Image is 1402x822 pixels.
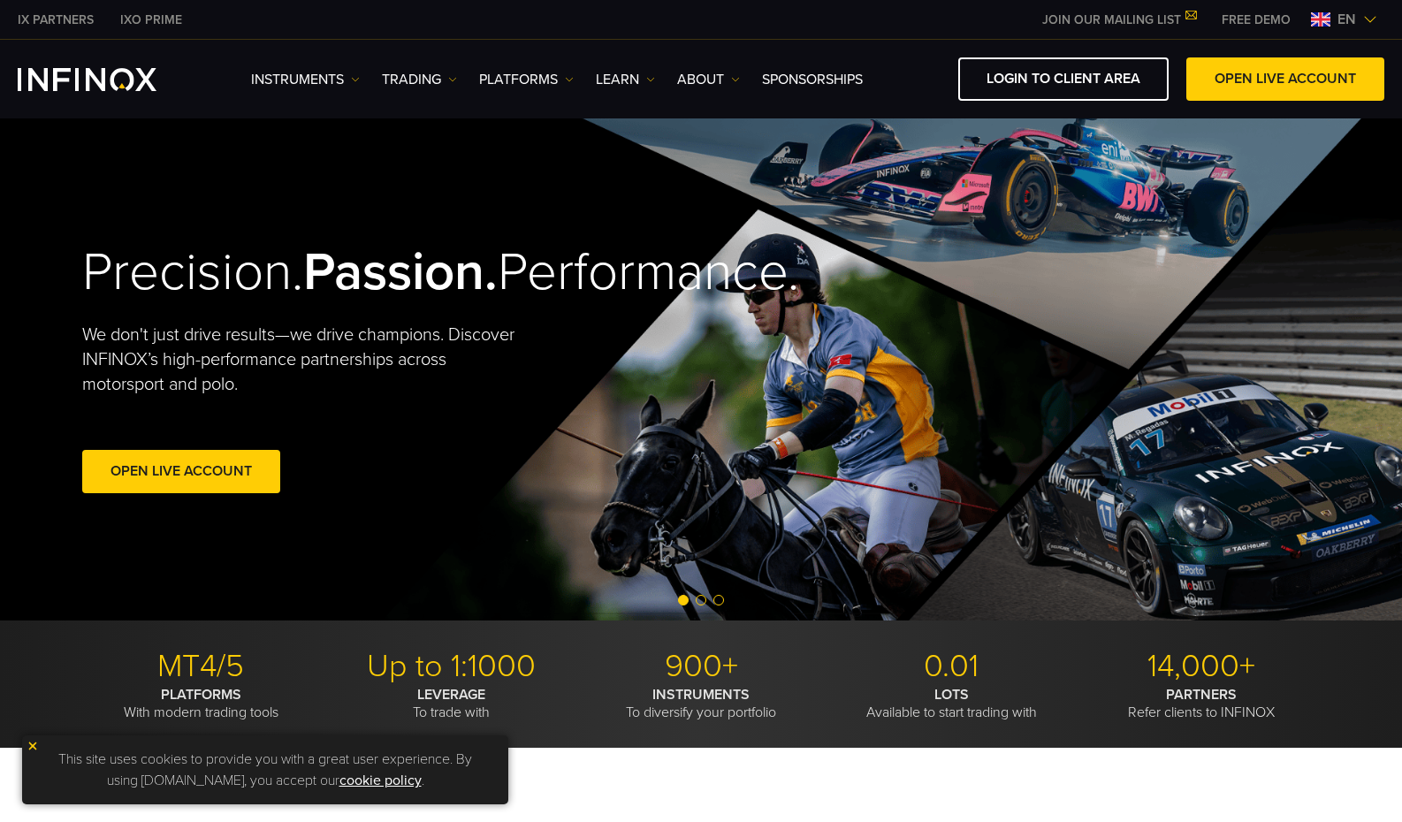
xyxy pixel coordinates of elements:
[339,772,422,789] a: cookie policy
[18,68,198,91] a: INFINOX Logo
[1208,11,1304,29] a: INFINOX MENU
[479,69,574,90] a: PLATFORMS
[678,595,689,605] span: Go to slide 1
[1083,647,1320,686] p: 14,000+
[82,686,319,721] p: With modern trading tools
[1166,686,1237,704] strong: PARTNERS
[1029,12,1208,27] a: JOIN OUR MAILING LIST
[1083,686,1320,721] p: Refer clients to INFINOX
[82,647,319,686] p: MT4/5
[583,647,819,686] p: 900+
[652,686,750,704] strong: INSTRUMENTS
[417,686,485,704] strong: LEVERAGE
[82,450,280,493] a: Open Live Account
[332,647,569,686] p: Up to 1:1000
[934,686,969,704] strong: LOTS
[958,57,1169,101] a: LOGIN TO CLIENT AREA
[762,69,863,90] a: SPONSORSHIPS
[107,11,195,29] a: INFINOX
[677,69,740,90] a: ABOUT
[583,686,819,721] p: To diversify your portfolio
[82,323,528,397] p: We don't just drive results—we drive champions. Discover INFINOX’s high-performance partnerships ...
[382,69,457,90] a: TRADING
[4,11,107,29] a: INFINOX
[713,595,724,605] span: Go to slide 3
[82,240,639,305] h2: Precision. Performance.
[303,240,498,304] strong: Passion.
[1330,9,1363,30] span: en
[161,686,241,704] strong: PLATFORMS
[332,686,569,721] p: To trade with
[833,647,1070,686] p: 0.01
[31,744,499,795] p: This site uses cookies to provide you with a great user experience. By using [DOMAIN_NAME], you a...
[596,69,655,90] a: Learn
[1186,57,1384,101] a: OPEN LIVE ACCOUNT
[833,686,1070,721] p: Available to start trading with
[696,595,706,605] span: Go to slide 2
[27,740,39,752] img: yellow close icon
[251,69,360,90] a: Instruments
